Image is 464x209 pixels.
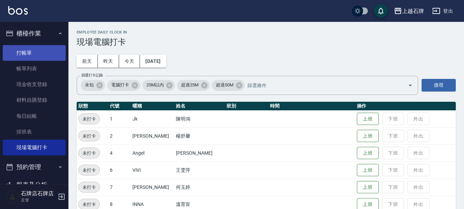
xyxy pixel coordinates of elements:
[3,158,66,176] button: 預約管理
[131,144,174,162] td: Angel
[8,6,28,15] img: Logo
[77,37,456,47] h3: 現場電腦打卡
[77,102,108,111] th: 狀態
[3,140,66,155] a: 現場電腦打卡
[374,4,388,18] button: save
[357,113,379,125] button: 上班
[246,79,396,91] input: 篩選條件
[402,7,424,15] div: 上越石牌
[174,102,225,111] th: 姓名
[107,80,140,91] div: 電腦打卡
[108,144,131,162] td: 4
[79,150,100,157] span: 未打卡
[81,73,103,78] label: 篩選打卡記錄
[212,82,237,88] span: 超過50M
[174,144,225,162] td: [PERSON_NAME]
[79,133,100,140] span: 未打卡
[391,4,427,18] button: 上越石牌
[131,162,174,179] td: ViVi
[77,55,98,68] button: 前天
[174,110,225,127] td: 陳明鴻
[77,30,456,34] h2: Employee Daily Clock In
[108,179,131,196] td: 7
[3,92,66,108] a: 材料自購登錄
[108,110,131,127] td: 1
[98,55,119,68] button: 昨天
[174,179,225,196] td: 何玉婷
[3,176,66,194] button: 報表及分析
[79,201,100,208] span: 未打卡
[225,102,268,111] th: 班別
[142,82,168,88] span: 25M以內
[79,167,100,174] span: 未打卡
[357,181,379,194] button: 上班
[79,115,100,123] span: 未打卡
[21,197,56,203] p: 主管
[3,45,66,61] a: 打帳單
[81,80,105,91] div: 未知
[3,76,66,92] a: 現金收支登錄
[142,80,175,91] div: 25M以內
[212,80,245,91] div: 超過50M
[108,127,131,144] td: 2
[108,162,131,179] td: 6
[355,102,456,111] th: 操作
[422,79,456,92] button: 搜尋
[268,102,355,111] th: 時間
[3,61,66,76] a: 帳單列表
[357,164,379,177] button: 上班
[177,80,210,91] div: 超過25M
[174,127,225,144] td: 楊舒馨
[131,179,174,196] td: [PERSON_NAME]
[131,110,174,127] td: Jk
[79,184,100,191] span: 未打卡
[131,127,174,144] td: [PERSON_NAME]
[177,82,203,88] span: 超過25M
[174,162,225,179] td: 王雯萍
[357,130,379,142] button: 上班
[119,55,140,68] button: 今天
[3,25,66,42] button: 櫃檯作業
[107,82,133,88] span: 電腦打卡
[429,5,456,17] button: 登出
[81,82,98,88] span: 未知
[405,80,416,91] button: Open
[5,190,19,204] img: Person
[21,190,56,197] h5: 石牌店石牌店
[3,108,66,124] a: 每日結帳
[357,147,379,159] button: 上班
[108,102,131,111] th: 代號
[131,102,174,111] th: 暱稱
[140,55,166,68] button: [DATE]
[3,124,66,140] a: 排班表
